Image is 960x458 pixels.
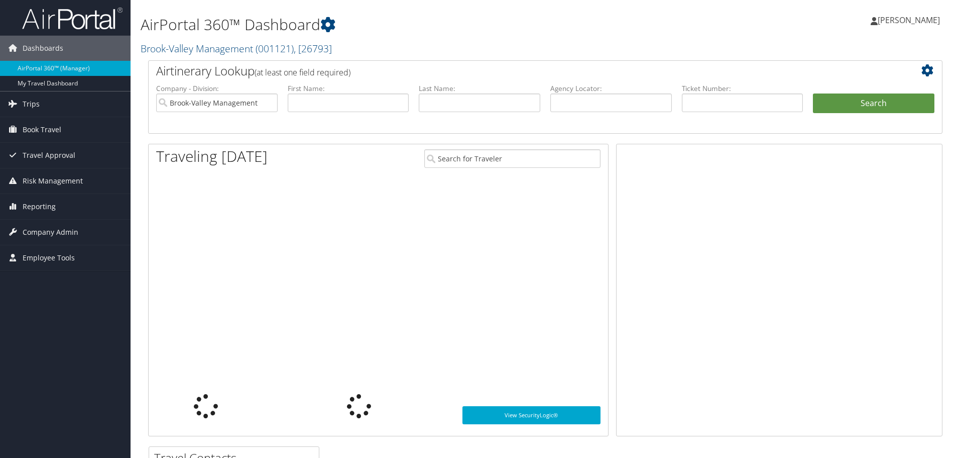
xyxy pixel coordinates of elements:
[22,7,123,30] img: airportal-logo.png
[23,220,78,245] span: Company Admin
[141,14,680,35] h1: AirPortal 360™ Dashboard
[156,83,278,94] label: Company - Division:
[23,117,61,142] span: Book Travel
[255,67,350,78] span: (at least one field required)
[141,42,332,55] a: Brook-Valley Management
[419,83,540,94] label: Last Name:
[23,194,56,219] span: Reporting
[871,5,950,35] a: [PERSON_NAME]
[550,83,672,94] label: Agency Locator:
[156,146,268,167] h1: Traveling [DATE]
[23,245,75,270] span: Employee Tools
[156,62,868,79] h2: Airtinerary Lookup
[288,83,409,94] label: First Name:
[878,15,940,26] span: [PERSON_NAME]
[813,94,934,114] button: Search
[256,42,294,55] span: ( 001121 )
[682,83,803,94] label: Ticket Number:
[462,406,601,424] a: View SecurityLogic®
[23,168,83,194] span: Risk Management
[23,91,40,117] span: Trips
[23,36,63,61] span: Dashboards
[23,143,75,168] span: Travel Approval
[294,42,332,55] span: , [ 26793 ]
[424,149,601,168] input: Search for Traveler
